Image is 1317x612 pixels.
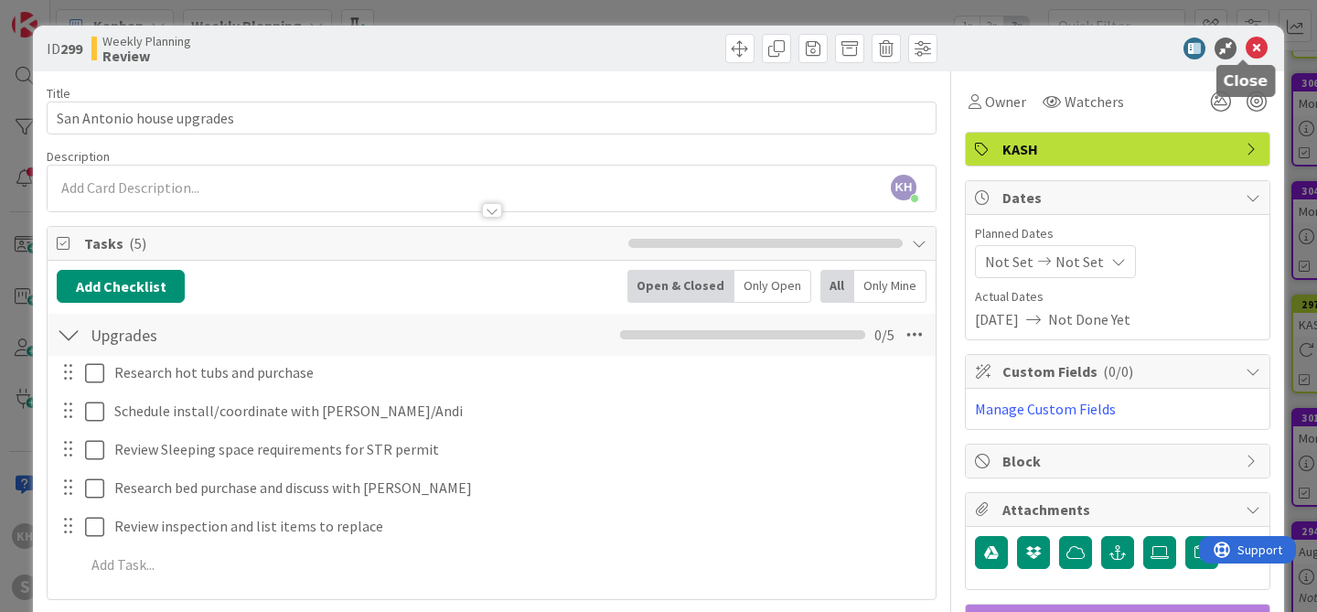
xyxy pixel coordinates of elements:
[84,232,619,254] span: Tasks
[985,91,1026,113] span: Owner
[1224,72,1269,90] h5: Close
[114,478,923,499] p: Research bed purchase and discuss with [PERSON_NAME]
[47,38,82,59] span: ID
[47,102,937,134] input: type card name here...
[1002,360,1237,382] span: Custom Fields
[874,324,894,346] span: 0 / 5
[1002,450,1237,472] span: Block
[114,439,923,460] p: Review Sleeping space requirements for STR permit
[975,308,1019,330] span: [DATE]
[60,39,82,58] b: 299
[1103,362,1133,381] span: ( 0/0 )
[57,270,185,303] button: Add Checklist
[1065,91,1124,113] span: Watchers
[114,516,923,537] p: Review inspection and list items to replace
[854,270,926,303] div: Only Mine
[1048,308,1130,330] span: Not Done Yet
[1002,138,1237,160] span: KASH
[38,3,83,25] span: Support
[129,234,146,252] span: ( 5 )
[627,270,734,303] div: Open & Closed
[820,270,854,303] div: All
[734,270,811,303] div: Only Open
[1055,251,1104,273] span: Not Set
[985,251,1033,273] span: Not Set
[84,318,458,351] input: Add Checklist...
[114,362,923,383] p: Research hot tubs and purchase
[975,224,1260,243] span: Planned Dates
[47,85,70,102] label: Title
[975,287,1260,306] span: Actual Dates
[114,401,923,422] p: Schedule install/coordinate with [PERSON_NAME]/Andi
[102,48,191,63] b: Review
[891,175,916,200] span: KH
[1002,499,1237,521] span: Attachments
[1002,187,1237,209] span: Dates
[47,148,110,165] span: Description
[102,34,191,48] span: Weekly Planning
[975,400,1116,418] a: Manage Custom Fields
